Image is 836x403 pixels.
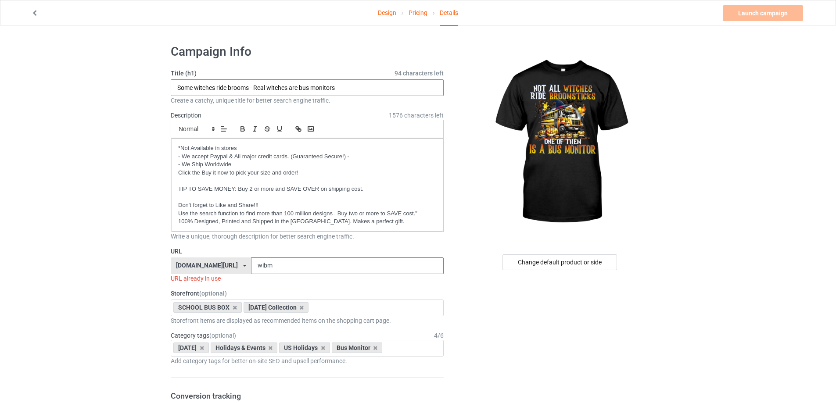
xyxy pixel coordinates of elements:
[173,302,242,313] div: SCHOOL BUS BOX
[178,201,436,210] p: Don't forget to Like and Share!!!
[178,210,436,218] p: Use the search function to find more than 100 million designs . Buy two or more to SAVE cost."
[178,144,436,153] p: *Not Available in stores
[178,153,436,161] p: - We accept Paypal & All major credit cards. (Guaranteed Secure!) -
[171,69,444,78] label: Title (h1)
[389,111,444,120] span: 1576 characters left
[171,96,444,105] div: Create a catchy, unique title for better search engine traffic.
[378,0,396,25] a: Design
[409,0,427,25] a: Pricing
[434,331,444,340] div: 4 / 6
[395,69,444,78] span: 94 characters left
[171,274,444,283] div: URL already in use
[440,0,458,26] div: Details
[171,357,444,365] div: Add category tags for better on-site SEO and upsell performance.
[171,232,444,241] div: Write a unique, thorough description for better search engine traffic.
[173,342,209,353] div: [DATE]
[178,218,436,226] p: 100% Designed, Printed and Shipped in the [GEOGRAPHIC_DATA]. Makes a perfect gift.
[502,254,617,270] div: Change default product or side
[209,332,236,339] span: (optional)
[171,44,444,60] h1: Campaign Info
[171,112,201,119] label: Description
[178,169,436,177] p: Click the Buy it now to pick your size and order!
[171,331,236,340] label: Category tags
[199,290,227,297] span: (optional)
[332,342,383,353] div: Bus Monitor
[171,247,444,256] label: URL
[171,289,444,298] label: Storefront
[171,391,444,401] h3: Conversion tracking
[178,185,436,193] p: TIP TO SAVE MONEY: Buy 2 or more and SAVE OVER on shipping cost.
[171,316,444,325] div: Storefront items are displayed as recommended items on the shopping cart page.
[178,160,436,169] p: - We Ship Worldwide
[279,342,330,353] div: US Holidays
[211,342,278,353] div: Holidays & Events
[176,262,238,268] div: [DOMAIN_NAME][URL]
[244,302,309,313] div: [DATE] Collection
